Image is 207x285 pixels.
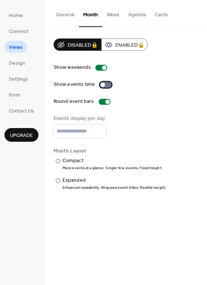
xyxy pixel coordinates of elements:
div: Expanded [62,177,165,184]
div: Compact [62,157,161,165]
a: Home [4,9,27,21]
span: Views [9,44,23,51]
div: More events at a glance. Single-line events, fixed height. [62,165,163,171]
span: Design [9,60,25,67]
span: Form [9,91,20,99]
a: Design [4,57,30,69]
a: Connect [4,25,33,37]
a: Contact Us [4,104,38,117]
div: Month Layout [54,147,196,155]
a: Views [4,41,27,53]
a: Settings [4,73,33,85]
a: Form [4,88,25,101]
span: Contact Us [9,107,34,115]
div: Show weekends [54,64,91,71]
span: Connect [9,28,28,36]
div: Enhanced readability. Wrapped event titles, flexible height. [62,185,166,190]
button: Upgrade [4,128,38,142]
span: Settings [9,76,28,83]
div: Show events time [54,81,95,88]
span: Home [9,12,23,20]
div: Events display per day [54,115,105,123]
span: Upgrade [10,132,33,140]
div: Round event bars [54,98,94,105]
